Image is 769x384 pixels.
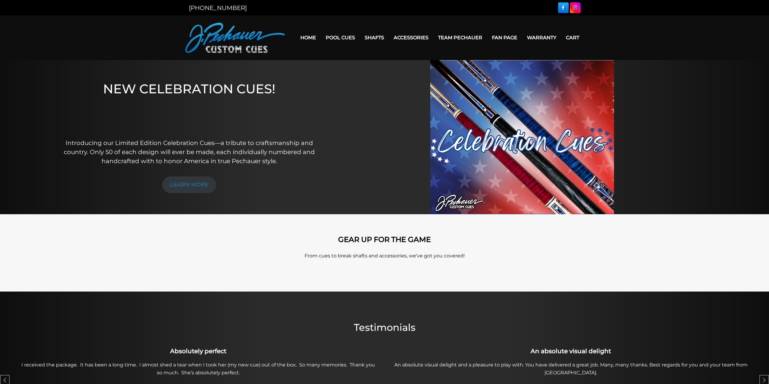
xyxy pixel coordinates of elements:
a: Warranty [522,30,561,45]
a: Home [296,30,321,45]
p: Introducing our Limited Edition Celebration Cues—a tribute to craftsmanship and country. Only 50 ... [61,138,318,166]
img: Pechauer Custom Cues [185,23,285,53]
a: Team Pechauer [433,30,487,45]
a: [PHONE_NUMBER] [189,4,247,11]
h3: Absolutely perfect [15,347,381,356]
a: Fan Page [487,30,522,45]
h1: NEW CELEBRATION CUES! [61,81,318,130]
a: Cart [561,30,584,45]
h3: An absolute visual delight [388,347,754,356]
a: LEARN MORE [162,176,216,193]
a: Pool Cues [321,30,360,45]
p: From cues to break shafts and accessories, we’ve got you covered! [212,252,557,260]
p: I received the package. It has been a long time. I almost shed a tear when I took her (my new cue... [15,361,381,377]
a: Accessories [389,30,433,45]
p: An absolute visual delight and a pleasure to play with. You have delivered a great job. Many, man... [388,361,754,377]
a: Shafts [360,30,389,45]
strong: GEAR UP FOR THE GAME [338,235,431,244]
